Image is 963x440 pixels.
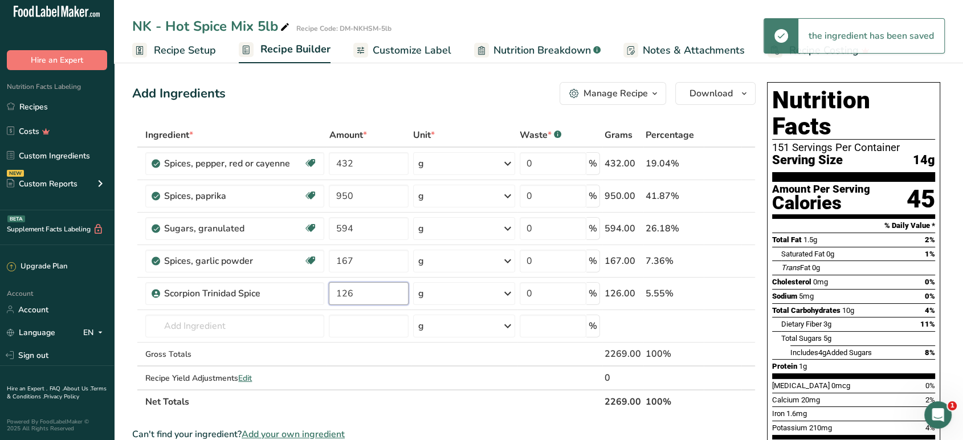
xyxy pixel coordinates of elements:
[826,250,834,258] span: 0g
[772,278,811,286] span: Cholesterol
[63,385,91,393] a: About Us .
[143,389,602,413] th: Net Totals
[296,23,391,34] div: Recipe Code: DM-NKHSM-5lb
[772,142,935,153] div: 151 Servings Per Container
[675,82,756,105] button: Download
[925,278,935,286] span: 0%
[605,254,641,268] div: 167.00
[772,153,843,168] span: Serving Size
[772,87,935,140] h1: Nutrition Facts
[164,254,304,268] div: Spices, garlic powder
[605,222,641,235] div: 594.00
[790,348,872,357] span: Includes Added Sugars
[260,42,330,57] span: Recipe Builder
[920,320,935,328] span: 11%
[781,320,822,328] span: Dietary Fiber
[418,254,424,268] div: g
[925,250,935,258] span: 1%
[154,43,216,58] span: Recipe Setup
[605,287,641,300] div: 126.00
[418,157,424,170] div: g
[772,381,830,390] span: [MEDICAL_DATA]
[474,38,601,63] a: Nutrition Breakdown
[643,43,745,58] span: Notes & Attachments
[605,347,641,361] div: 2269.00
[145,128,193,142] span: Ingredient
[925,348,935,357] span: 8%
[818,348,826,357] span: 4g
[605,157,641,170] div: 432.00
[643,389,704,413] th: 100%
[145,372,324,384] div: Recipe Yield Adjustments
[329,128,366,142] span: Amount
[801,396,820,404] span: 20mg
[7,418,107,432] div: Powered By FoodLabelMaker © 2025 All Rights Reserved
[7,323,55,343] a: Language
[7,261,67,272] div: Upgrade Plan
[164,287,307,300] div: Scorpion Trinidad Spice
[132,16,292,36] div: NK - Hot Spice Mix 5lb
[823,334,831,343] span: 5g
[772,362,797,370] span: Protein
[781,263,810,272] span: Fat
[560,82,666,105] button: Manage Recipe
[812,263,820,272] span: 0g
[7,215,25,222] div: BETA
[772,306,840,315] span: Total Carbohydrates
[913,153,935,168] span: 14g
[799,362,807,370] span: 1g
[7,178,77,190] div: Custom Reports
[772,195,870,211] div: Calories
[646,287,701,300] div: 5.55%
[646,189,701,203] div: 41.87%
[925,292,935,300] span: 0%
[520,128,561,142] div: Waste
[907,184,935,214] div: 45
[924,401,952,429] iframe: Intercom live chat
[239,36,330,64] a: Recipe Builder
[373,43,451,58] span: Customize Label
[83,325,107,339] div: EN
[44,393,79,401] a: Privacy Policy
[823,320,831,328] span: 3g
[646,157,701,170] div: 19.04%
[781,263,800,272] i: Trans
[799,292,814,300] span: 5mg
[646,128,694,142] span: Percentage
[809,423,832,432] span: 210mg
[7,385,107,401] a: Terms & Conditions .
[583,87,648,100] div: Manage Recipe
[602,389,643,413] th: 2269.00
[50,385,63,393] a: FAQ .
[418,319,424,333] div: g
[772,396,799,404] span: Calcium
[7,385,47,393] a: Hire an Expert .
[413,128,435,142] span: Unit
[7,170,24,177] div: NEW
[605,371,641,385] div: 0
[418,222,424,235] div: g
[925,235,935,244] span: 2%
[798,19,944,53] div: the ingredient has been saved
[145,348,324,360] div: Gross Totals
[646,254,701,268] div: 7.36%
[803,235,817,244] span: 1.5g
[842,306,854,315] span: 10g
[164,189,304,203] div: Spices, paprika
[164,157,304,170] div: Spices, pepper, red or cayenne
[145,315,324,337] input: Add Ingredient
[418,287,424,300] div: g
[772,235,802,244] span: Total Fat
[925,306,935,315] span: 4%
[164,222,304,235] div: Sugars, granulated
[238,373,252,384] span: Edit
[925,381,935,390] span: 0%
[781,250,825,258] span: Saturated Fat
[772,292,797,300] span: Sodium
[646,347,701,361] div: 100%
[646,222,701,235] div: 26.18%
[623,38,745,63] a: Notes & Attachments
[132,38,216,63] a: Recipe Setup
[925,396,935,404] span: 2%
[772,184,870,195] div: Amount Per Serving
